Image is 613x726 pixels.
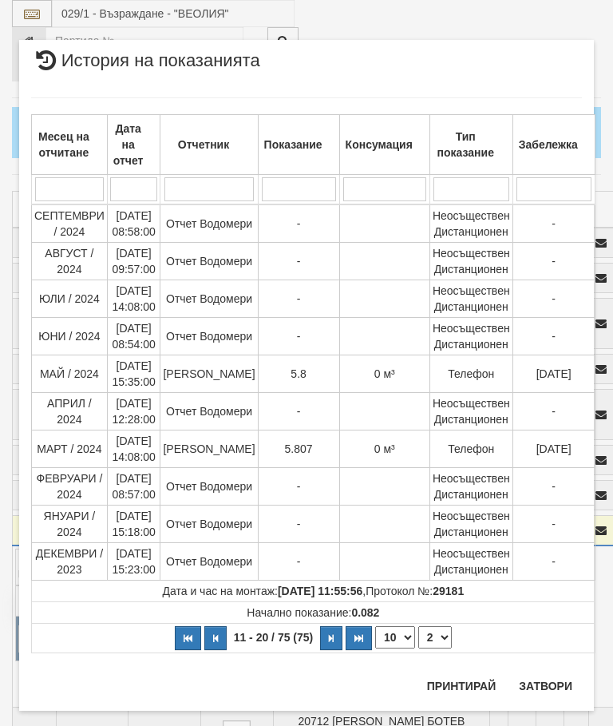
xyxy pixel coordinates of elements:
td: [DATE] 15:18:00 [107,506,160,543]
td: [DATE] 12:28:00 [107,393,160,430]
button: Предишна страница [204,626,227,650]
td: МАРТ / 2024 [32,430,108,468]
strong: 0.082 [351,606,379,619]
b: Забележка [519,138,578,151]
button: Затвори [509,673,582,699]
select: Страница номер [418,626,452,649]
td: АПРИЛ / 2024 [32,393,108,430]
span: - [297,405,301,418]
td: ЮНИ / 2024 [32,318,108,355]
span: [DATE] [536,367,571,380]
td: [DATE] 15:35:00 [107,355,160,393]
td: Неосъществен Дистанционен [429,204,512,243]
button: Принтирай [417,673,505,699]
th: Показание: No sort applied, activate to apply an ascending sort [258,115,339,175]
td: Телефон [429,430,512,468]
button: Последна страница [346,626,372,650]
b: Месец на отчитане [38,130,89,159]
span: - [552,405,556,418]
span: 0 м³ [374,367,395,380]
td: [PERSON_NAME] [160,355,258,393]
td: Телефон [429,355,512,393]
td: [DATE] 09:57:00 [107,243,160,280]
td: [DATE] 14:08:00 [107,280,160,318]
td: ЯНУАРИ / 2024 [32,506,108,543]
td: АВГУСТ / 2024 [32,243,108,280]
b: Показание [264,138,322,151]
td: МАЙ / 2024 [32,355,108,393]
th: Тип показание: No sort applied, activate to apply an ascending sort [429,115,512,175]
span: 5.807 [285,442,313,455]
strong: 29181 [433,585,464,597]
td: Отчет Водомери [160,243,258,280]
span: - [297,518,301,530]
td: [DATE] 14:08:00 [107,430,160,468]
td: Отчет Водомери [160,204,258,243]
span: - [552,518,556,530]
td: Неосъществен Дистанционен [429,318,512,355]
td: Отчет Водомери [160,318,258,355]
td: [PERSON_NAME] [160,430,258,468]
td: Отчет Водомери [160,543,258,581]
th: Консумация: No sort applied, activate to apply an ascending sort [339,115,429,175]
span: - [297,217,301,230]
td: Неосъществен Дистанционен [429,393,512,430]
b: Дата на отчет [113,122,144,167]
button: Следваща страница [320,626,342,650]
td: Неосъществен Дистанционен [429,243,512,280]
span: - [552,217,556,230]
b: Консумация [346,138,413,151]
span: - [297,480,301,493]
span: - [297,555,301,568]
span: - [552,255,556,268]
td: Отчет Водомери [160,393,258,430]
td: ДЕКЕМВРИ / 2023 [32,543,108,581]
span: - [552,330,556,343]
span: - [297,330,301,343]
button: Първа страница [175,626,201,650]
td: ФЕВРУАРИ / 2024 [32,468,108,506]
td: Отчет Водомери [160,506,258,543]
span: История на показанията [31,52,260,81]
td: Неосъществен Дистанционен [429,543,512,581]
span: 5.8 [291,367,306,380]
td: Неосъществен Дистанционен [429,506,512,543]
td: ЮЛИ / 2024 [32,280,108,318]
th: Забележка: No sort applied, activate to apply an ascending sort [512,115,595,175]
th: Отчетник: No sort applied, activate to apply an ascending sort [160,115,258,175]
span: - [552,292,556,305]
td: Отчет Водомери [160,468,258,506]
span: Дата и час на монтаж: [163,585,363,597]
b: Тип показание [437,130,494,159]
span: - [552,555,556,568]
td: Неосъществен Дистанционен [429,280,512,318]
td: [DATE] 08:54:00 [107,318,160,355]
select: Брой редове на страница [375,626,415,649]
td: Отчет Водомери [160,280,258,318]
span: Начално показание: [247,606,379,619]
td: [DATE] 15:23:00 [107,543,160,581]
span: [DATE] [536,442,571,455]
span: 0 м³ [374,442,395,455]
td: Неосъществен Дистанционен [429,468,512,506]
span: Протокол №: [366,585,464,597]
th: Месец на отчитане: No sort applied, activate to apply an ascending sort [32,115,108,175]
strong: [DATE] 11:55:56 [278,585,362,597]
td: [DATE] 08:57:00 [107,468,160,506]
span: - [552,480,556,493]
th: Дата на отчет: No sort applied, activate to apply an ascending sort [107,115,160,175]
td: СЕПТЕМВРИ / 2024 [32,204,108,243]
span: - [297,292,301,305]
td: , [32,581,595,602]
span: - [297,255,301,268]
b: Отчетник [178,138,229,151]
span: 11 - 20 / 75 (75) [230,631,318,644]
td: [DATE] 08:58:00 [107,204,160,243]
